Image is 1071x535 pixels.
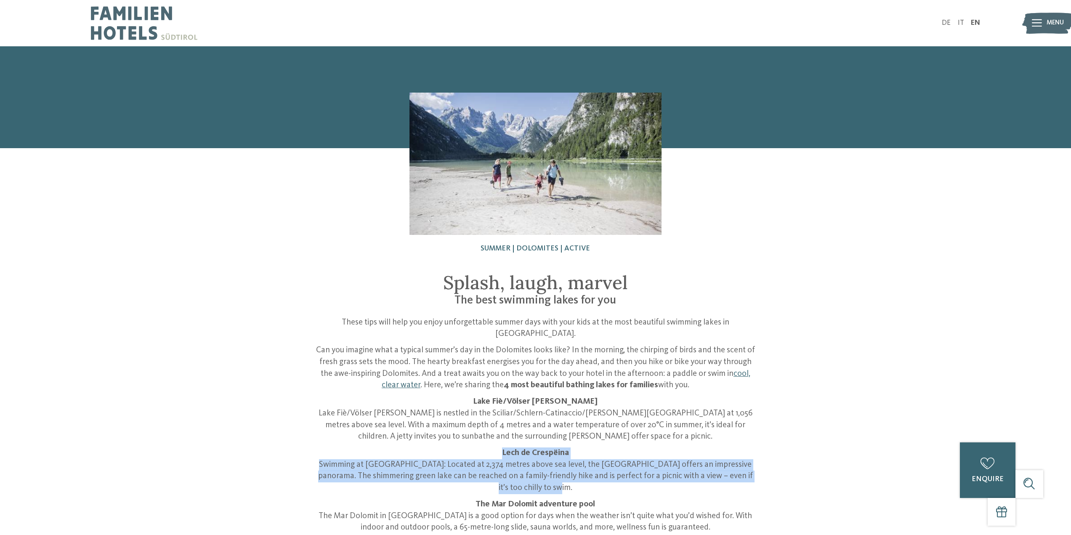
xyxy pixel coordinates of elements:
[476,500,595,508] strong: The Mar Dolomit adventure pool
[502,449,569,457] strong: Lech de Crespëina
[972,476,1004,483] span: enquire
[942,19,951,27] a: DE
[481,245,590,252] span: Summer | Dolomites | Active
[316,499,756,534] p: The Mar Dolomit in [GEOGRAPHIC_DATA] is a good option for days when the weather isn’t quite what ...
[316,447,756,494] p: Swimming at [GEOGRAPHIC_DATA]: Located at 2,374 metres above sea level, the [GEOGRAPHIC_DATA] off...
[1047,19,1064,28] span: Menu
[473,397,598,406] strong: Lake Fiè/Völser [PERSON_NAME]
[504,381,658,389] strong: 4 most beautiful bathing lakes for families
[409,93,662,234] img: 4 swimming spots in the mountains
[316,317,756,340] p: These tips will help you enjoy unforgettable summer days with your kids at the most beautiful swi...
[960,442,1015,498] a: enquire
[454,295,616,306] span: The best swimming lakes for you
[958,19,964,27] a: IT
[316,345,756,391] p: Can you imagine what a typical summer’s day in the Dolomites looks like? In the morning, the chir...
[971,19,980,27] a: EN
[443,271,628,294] span: Splash, laugh, marvel
[316,396,756,443] p: Lake Fiè/Völser [PERSON_NAME] is nestled in the Sciliar/Schlern-Catinaccio/[PERSON_NAME][GEOGRAPH...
